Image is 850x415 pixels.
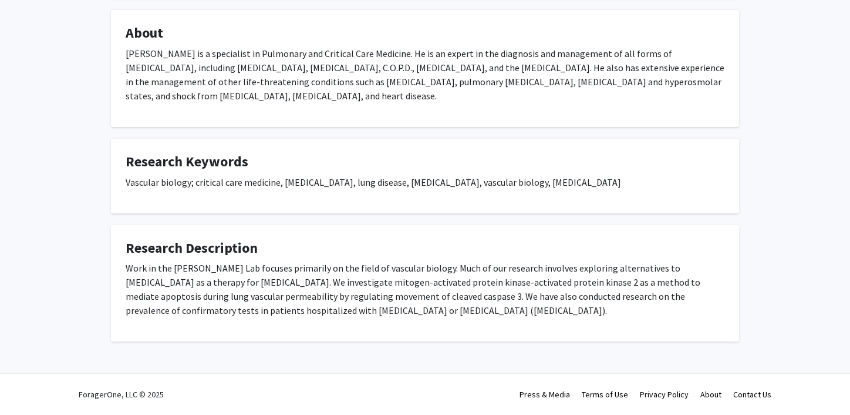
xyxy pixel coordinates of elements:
[126,153,724,170] h4: Research Keywords
[79,374,164,415] div: ForagerOne, LLC © 2025
[126,175,724,189] p: Vascular biology; critical care medicine, [MEDICAL_DATA], lung disease, [MEDICAL_DATA], vascular ...
[9,362,50,406] iframe: Chat
[582,389,628,400] a: Terms of Use
[733,389,771,400] a: Contact Us
[520,389,570,400] a: Press & Media
[700,389,721,400] a: About
[640,389,689,400] a: Privacy Policy
[126,25,724,42] h4: About
[126,261,724,317] p: Work in the [PERSON_NAME] Lab focuses primarily on the field of vascular biology. Much of our res...
[126,240,724,257] h4: Research Description
[126,46,724,103] p: [PERSON_NAME] is a specialist in Pulmonary and Critical Care Medicine. He is an expert in the dia...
